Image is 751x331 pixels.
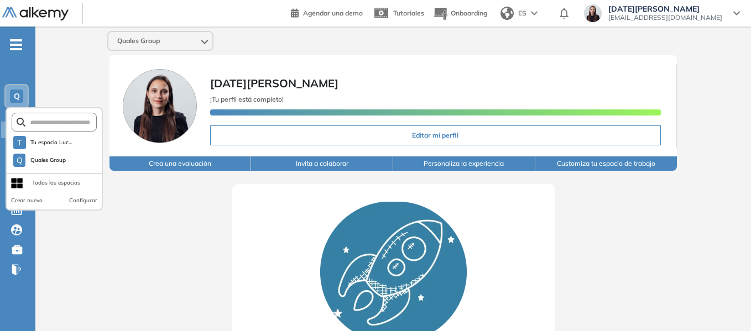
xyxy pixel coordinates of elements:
[69,196,97,205] button: Configurar
[535,156,677,171] button: Customiza tu espacio de trabajo
[109,156,252,171] button: Crea una evaluación
[393,156,535,171] button: Personaliza la experiencia
[393,9,424,17] span: Tutoriales
[30,156,66,165] span: Quales Group
[608,4,722,13] span: [DATE][PERSON_NAME]
[500,7,514,20] img: world
[608,13,722,22] span: [EMAIL_ADDRESS][DOMAIN_NAME]
[251,156,393,171] button: Invita a colaborar
[210,95,284,103] span: ¡Tu perfil está completo!
[518,8,526,18] span: ES
[10,44,22,46] i: -
[433,2,487,25] button: Onboarding
[123,69,197,143] img: Foto de perfil
[210,125,661,145] button: Editar mi perfil
[117,36,160,45] span: Quales Group
[210,76,338,90] span: [DATE][PERSON_NAME]
[2,7,69,21] img: Logo
[531,11,538,15] img: arrow
[17,138,22,147] span: T
[303,9,363,17] span: Agendar una demo
[291,6,363,19] a: Agendar una demo
[451,9,487,17] span: Onboarding
[14,92,20,101] span: Q
[30,138,72,147] span: Tu espacio Luc...
[17,156,23,165] span: Q
[11,196,43,205] button: Crear nuevo
[32,178,80,187] div: Todos los espacios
